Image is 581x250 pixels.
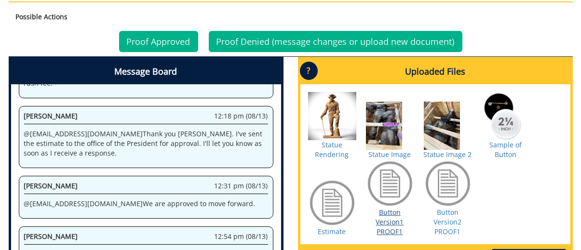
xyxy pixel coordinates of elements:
h4: Message Board [11,59,281,84]
a: Sample of Button [489,140,522,159]
a: Button Version1 PROOF1 [376,208,404,236]
span: 12:31 pm (08/13) [215,181,268,191]
span: [PERSON_NAME] [24,232,78,241]
a: Statue Rendering [315,140,349,159]
p: ? [300,62,318,80]
span: 12:54 pm (08/13) [215,232,268,241]
strong: Possible Actions [16,12,68,21]
a: Estimate [318,227,346,236]
span: [PERSON_NAME] [24,181,78,190]
a: Statue Image 2 [424,150,472,159]
span: 12:18 pm (08/13) [215,111,268,121]
span: [PERSON_NAME] [24,111,78,120]
a: Statue Image [369,150,411,159]
p: @ [EMAIL_ADDRESS][DOMAIN_NAME] We are approved to move forward. [24,199,268,209]
h4: Uploaded Files [300,59,570,84]
a: Proof Approved [119,31,198,52]
a: Proof Denied (message changes or upload new document) [209,31,462,52]
a: Button Version2 PROOF1 [434,208,462,236]
p: @ [EMAIL_ADDRESS][DOMAIN_NAME] Thank you [PERSON_NAME]. I've sent the estimate to the office of t... [24,129,268,158]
